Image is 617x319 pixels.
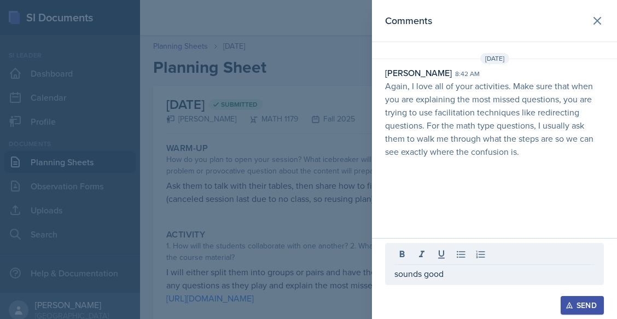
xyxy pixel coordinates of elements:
[385,79,604,158] p: Again, I love all of your activities. Make sure that when you are explaining the most missed ques...
[480,53,509,64] span: [DATE]
[561,296,604,315] button: Send
[385,66,452,79] div: [PERSON_NAME]
[455,69,480,79] div: 8:42 am
[385,13,432,28] h2: Comments
[568,301,597,310] div: Send
[394,267,595,280] p: sounds good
